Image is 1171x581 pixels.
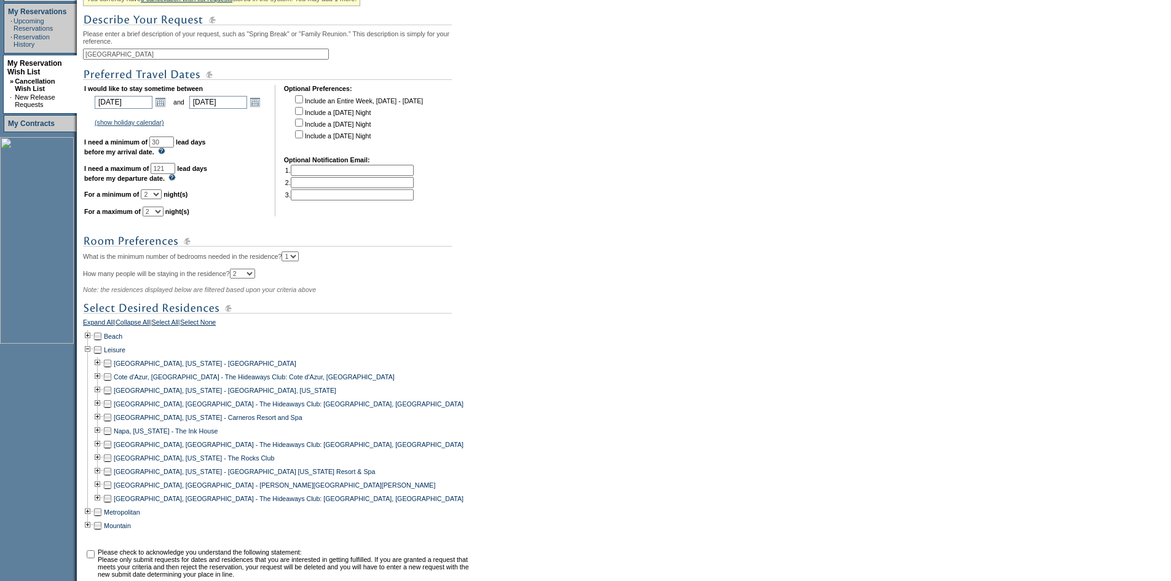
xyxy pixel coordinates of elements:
td: · [10,33,12,48]
a: My Reservation Wish List [7,59,62,76]
a: [GEOGRAPHIC_DATA], [GEOGRAPHIC_DATA] - The Hideaways Club: [GEOGRAPHIC_DATA], [GEOGRAPHIC_DATA] [114,400,463,408]
a: [GEOGRAPHIC_DATA], [US_STATE] - Carneros Resort and Spa [114,414,302,421]
img: questionMark_lightBlue.gif [168,174,176,181]
a: New Release Requests [15,93,55,108]
a: Collapse All [116,318,150,330]
a: My Contracts [8,119,55,128]
a: [GEOGRAPHIC_DATA], [US_STATE] - [GEOGRAPHIC_DATA], [US_STATE] [114,387,336,394]
a: Cancellation Wish List [15,77,55,92]
a: [GEOGRAPHIC_DATA], [GEOGRAPHIC_DATA] - [PERSON_NAME][GEOGRAPHIC_DATA][PERSON_NAME] [114,481,435,489]
span: Note: the residences displayed below are filtered based upon your criteria above [83,286,316,293]
input: Date format: M/D/Y. Shortcut keys: [T] for Today. [UP] or [.] for Next Day. [DOWN] or [,] for Pre... [189,96,247,109]
b: For a minimum of [84,191,139,198]
b: Optional Preferences: [284,85,352,92]
b: I need a maximum of [84,165,149,172]
a: [GEOGRAPHIC_DATA], [GEOGRAPHIC_DATA] - The Hideaways Club: [GEOGRAPHIC_DATA], [GEOGRAPHIC_DATA] [114,495,463,502]
td: Include an Entire Week, [DATE] - [DATE] Include a [DATE] Night Include a [DATE] Night Include a [... [293,93,423,148]
a: Expand All [83,318,114,330]
a: [GEOGRAPHIC_DATA], [US_STATE] - [GEOGRAPHIC_DATA] [US_STATE] Resort & Spa [114,468,375,475]
b: night(s) [164,191,187,198]
td: Please check to acknowledge you understand the following statement: Please only submit requests f... [98,548,472,578]
td: · [10,17,12,32]
b: lead days before my arrival date. [84,138,206,156]
a: [GEOGRAPHIC_DATA], [US_STATE] - The Rocks Club [114,454,274,462]
td: 3. [285,189,414,200]
td: and [172,93,186,111]
a: Cote d'Azur, [GEOGRAPHIC_DATA] - The Hideaways Club: Cote d'Azur, [GEOGRAPHIC_DATA] [114,373,395,381]
a: Metropolitan [104,508,140,516]
b: I would like to stay sometime between [84,85,203,92]
a: Select All [152,318,179,330]
a: Napa, [US_STATE] - The Ink House [114,427,218,435]
a: Mountain [104,522,131,529]
a: Reservation History [14,33,50,48]
a: Select None [180,318,216,330]
input: Date format: M/D/Y. Shortcut keys: [T] for Today. [UP] or [.] for Next Day. [DOWN] or [,] for Pre... [95,96,152,109]
a: [GEOGRAPHIC_DATA], [US_STATE] - [GEOGRAPHIC_DATA] [114,360,296,367]
div: | | | [83,318,473,330]
b: lead days before my departure date. [84,165,207,182]
a: Beach [104,333,122,340]
b: Optional Notification Email: [284,156,370,164]
a: My Reservations [8,7,66,16]
a: [GEOGRAPHIC_DATA], [GEOGRAPHIC_DATA] - The Hideaways Club: [GEOGRAPHIC_DATA], [GEOGRAPHIC_DATA] [114,441,463,448]
b: » [10,77,14,85]
td: · [10,93,14,108]
a: Leisure [104,346,125,354]
a: Open the calendar popup. [154,95,167,109]
td: 1. [285,165,414,176]
a: Upcoming Reservations [14,17,53,32]
img: subTtlRoomPreferences.gif [83,234,452,249]
b: night(s) [165,208,189,215]
b: I need a minimum of [84,138,148,146]
a: (show holiday calendar) [95,119,164,126]
img: questionMark_lightBlue.gif [158,148,165,154]
td: 2. [285,177,414,188]
b: For a maximum of [84,208,141,215]
a: Open the calendar popup. [248,95,262,109]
